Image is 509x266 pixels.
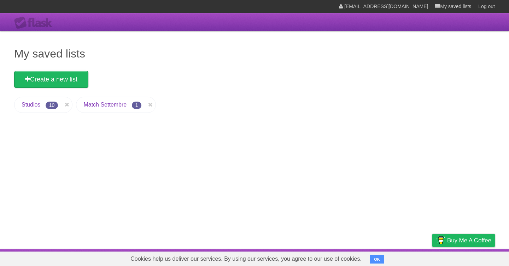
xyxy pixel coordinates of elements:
[423,251,441,264] a: Privacy
[132,102,142,109] span: 1
[338,251,353,264] a: About
[83,102,127,108] a: Match Settembre
[14,17,57,29] div: Flask
[447,234,491,247] span: Buy me a coffee
[46,102,58,109] span: 10
[14,71,88,88] a: Create a new list
[399,251,415,264] a: Terms
[450,251,495,264] a: Suggest a feature
[362,251,390,264] a: Developers
[123,252,369,266] span: Cookies help us deliver our services. By using our services, you agree to our use of cookies.
[14,45,495,62] h1: My saved lists
[432,234,495,247] a: Buy me a coffee
[370,255,384,264] button: OK
[22,102,40,108] a: Studios
[436,234,445,246] img: Buy me a coffee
